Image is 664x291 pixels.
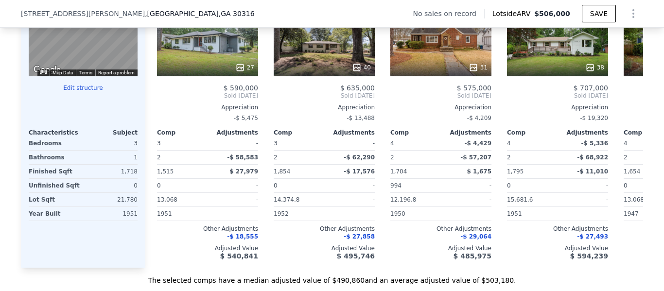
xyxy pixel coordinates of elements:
[559,179,608,192] div: -
[390,140,394,147] span: 4
[347,115,375,121] span: -$ 13,488
[344,154,375,161] span: -$ 62,290
[507,151,556,164] div: 2
[208,129,258,137] div: Adjustments
[157,151,206,164] div: 2
[507,92,608,100] span: Sold [DATE]
[454,252,491,260] span: $ 485,975
[29,6,138,76] div: Street View
[157,103,258,111] div: Appreciation
[157,168,174,175] span: 1,515
[29,151,81,164] div: Bathrooms
[577,168,608,175] span: -$ 11,010
[157,196,177,203] span: 13,068
[344,168,375,175] span: -$ 17,576
[460,154,491,161] span: -$ 57,207
[624,182,628,189] span: 0
[224,84,258,92] span: $ 590,000
[507,129,558,137] div: Comp
[582,5,616,22] button: SAVE
[29,179,81,192] div: Unfinished Sqft
[274,196,299,203] span: 14,374.8
[326,179,375,192] div: -
[469,63,488,72] div: 31
[324,129,375,137] div: Adjustments
[31,64,63,76] a: Open this area in Google Maps (opens a new window)
[570,252,608,260] span: $ 594,239
[274,207,322,221] div: 1952
[157,244,258,252] div: Adjusted Value
[534,10,570,17] span: $506,000
[390,196,416,203] span: 12,196.8
[507,168,524,175] span: 1,795
[52,69,73,76] button: Map Data
[492,9,534,18] span: Lotside ARV
[29,6,138,76] div: Map
[98,70,135,75] a: Report a problem
[31,64,63,76] img: Google
[29,207,81,221] div: Year Built
[29,84,138,92] button: Edit structure
[326,193,375,206] div: -
[274,168,290,175] span: 1,854
[274,182,278,189] span: 0
[29,193,81,206] div: Lot Sqft
[274,151,322,164] div: 2
[390,207,439,221] div: 1950
[210,179,258,192] div: -
[40,70,47,74] button: Keyboard shortcuts
[340,84,375,92] span: $ 635,000
[145,9,255,18] span: , [GEOGRAPHIC_DATA]
[210,137,258,150] div: -
[577,233,608,240] span: -$ 27,493
[467,115,491,121] span: -$ 4,209
[79,70,92,75] a: Terms (opens in new tab)
[85,193,138,206] div: 21,780
[577,154,608,161] span: -$ 68,922
[507,196,533,203] span: 15,681.6
[235,63,254,72] div: 27
[624,140,628,147] span: 4
[390,92,491,100] span: Sold [DATE]
[210,193,258,206] div: -
[85,207,138,221] div: 1951
[29,129,83,137] div: Characteristics
[227,233,258,240] span: -$ 18,555
[85,137,138,150] div: 3
[352,63,371,72] div: 40
[460,233,491,240] span: -$ 29,064
[467,168,491,175] span: $ 1,675
[390,182,402,189] span: 994
[274,92,375,100] span: Sold [DATE]
[559,193,608,206] div: -
[443,207,491,221] div: -
[219,10,255,17] span: , GA 30316
[21,9,145,18] span: [STREET_ADDRESS][PERSON_NAME]
[624,196,644,203] span: 13,068
[274,140,278,147] span: 3
[624,168,640,175] span: 1,654
[29,165,81,178] div: Finished Sqft
[157,129,208,137] div: Comp
[234,115,258,121] span: -$ 5,475
[443,179,491,192] div: -
[326,137,375,150] div: -
[507,225,608,233] div: Other Adjustments
[274,129,324,137] div: Comp
[85,151,138,164] div: 1
[157,92,258,100] span: Sold [DATE]
[443,193,491,206] div: -
[581,140,608,147] span: -$ 5,336
[390,168,407,175] span: 1,704
[21,268,643,285] div: The selected comps have a median adjusted value of $490,860 and an average adjusted value of $503...
[326,207,375,221] div: -
[507,103,608,111] div: Appreciation
[507,207,556,221] div: 1951
[85,165,138,178] div: 1,718
[83,129,138,137] div: Subject
[457,84,491,92] span: $ 575,000
[157,207,206,221] div: 1951
[337,252,375,260] span: $ 495,746
[580,115,608,121] span: -$ 19,320
[507,182,511,189] span: 0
